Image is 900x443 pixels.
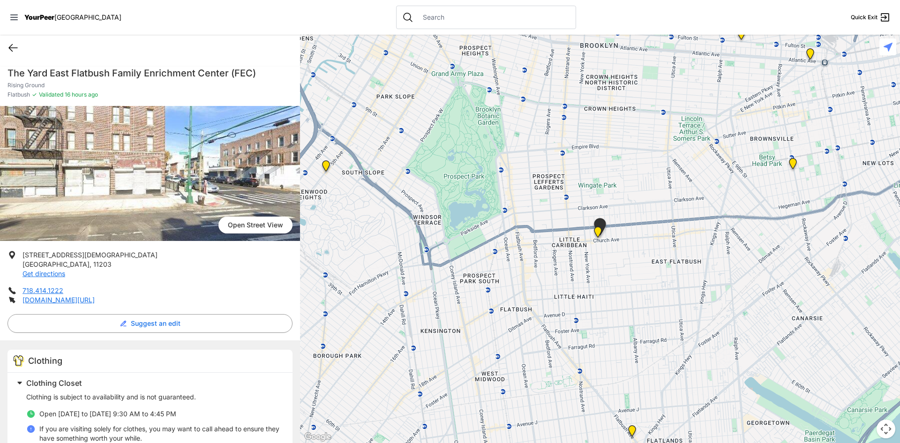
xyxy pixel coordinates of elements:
[302,431,333,443] img: Google
[877,420,895,438] button: Map camera controls
[39,91,63,98] span: Validated
[735,29,747,44] div: SuperPantry
[63,91,98,98] span: 16 hours ago
[26,378,82,388] span: Clothing Closet
[302,431,333,443] a: Open this area in Google Maps (opens a new window)
[22,251,157,259] span: [STREET_ADDRESS][DEMOGRAPHIC_DATA]
[28,356,62,366] span: Clothing
[417,13,570,22] input: Search
[804,48,816,63] div: The Gathering Place Drop-in Center
[7,314,292,333] button: Suggest an edit
[93,260,112,268] span: 11203
[22,286,63,294] a: 718.414.1222
[851,14,877,21] span: Quick Exit
[592,218,608,239] div: Rising Ground
[7,67,292,80] h1: The Yard East Flatbush Family Enrichment Center (FEC)
[7,91,30,98] span: Flatbush
[24,13,54,21] span: YourPeer
[22,296,95,304] a: [DOMAIN_NAME][URL]
[851,12,891,23] a: Quick Exit
[787,158,799,173] div: Brooklyn DYCD Youth Drop-in Center
[218,217,292,233] span: Open Street View
[39,424,281,443] p: If you are visiting solely for clothes, you may want to call ahead to ensure they have something ...
[32,91,37,98] span: ✓
[39,410,176,418] span: Open [DATE] to [DATE] 9:30 AM to 4:45 PM
[7,82,292,89] p: Rising Ground
[22,270,65,278] a: Get directions
[24,15,121,20] a: YourPeer[GEOGRAPHIC_DATA]
[54,13,121,21] span: [GEOGRAPHIC_DATA]
[22,260,90,268] span: [GEOGRAPHIC_DATA]
[131,319,180,328] span: Suggest an edit
[26,392,281,402] p: Clothing is subject to availability and is not guaranteed.
[90,260,91,268] span: ,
